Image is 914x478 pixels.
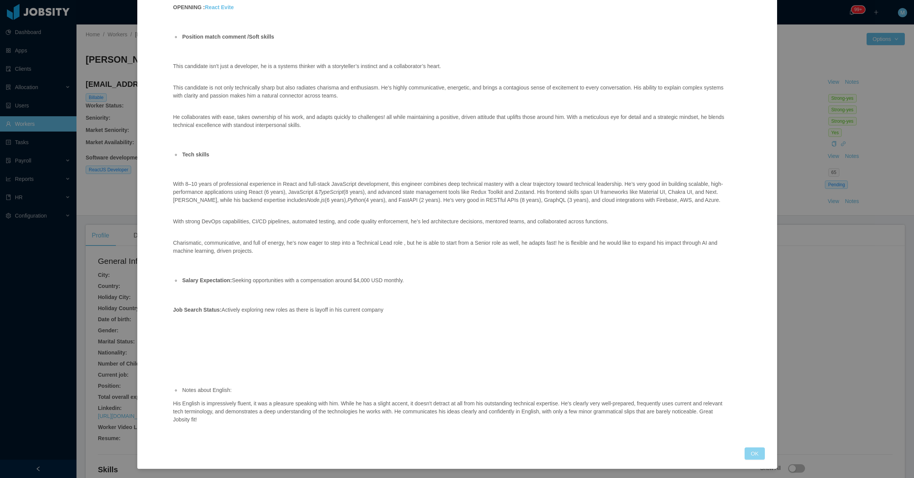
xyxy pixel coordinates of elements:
[173,4,205,10] strong: OPENNING :
[182,151,210,158] strong: Tech skills
[173,306,731,314] p: Actively exploring new roles as there is layoff in his current company
[307,197,325,203] em: Node.js
[173,218,731,226] p: With strong DevOps capabilities, CI/CD pipelines, automated testing, and code quality enforcement...
[173,84,731,100] p: This candidate is not only technically sharp but also radiates charisma and enthusiasm. He’s high...
[173,180,731,204] p: With 8–10 years of professional experience in React and full-stack JavaScript development, this e...
[173,113,731,129] p: He collaborates with ease, takes ownership of his work, and adapts quickly to challenges! all whi...
[173,307,222,313] strong: Job Search Status:
[318,189,343,195] em: TypeScript
[173,400,731,424] p: His English is impressively fluent, it was a pleasure speaking with him. While he has a slight ac...
[182,34,274,40] strong: Position match comment /Soft skills
[173,239,731,255] p: Charismatic, communicative, and full of energy, he’s now eager to step into a Technical Lead role...
[745,447,764,460] button: OK
[181,386,731,394] li: Notes about English:
[205,4,234,10] a: React Evite
[181,276,731,285] li: Seeking opportunities with a compensation around $4,000 USD monthly.
[347,197,364,203] em: Python
[182,277,232,283] strong: Salary Expectation:
[173,62,731,70] p: This candidate isn't just a developer, he is a systems thinker with a storyteller’s instinct and ...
